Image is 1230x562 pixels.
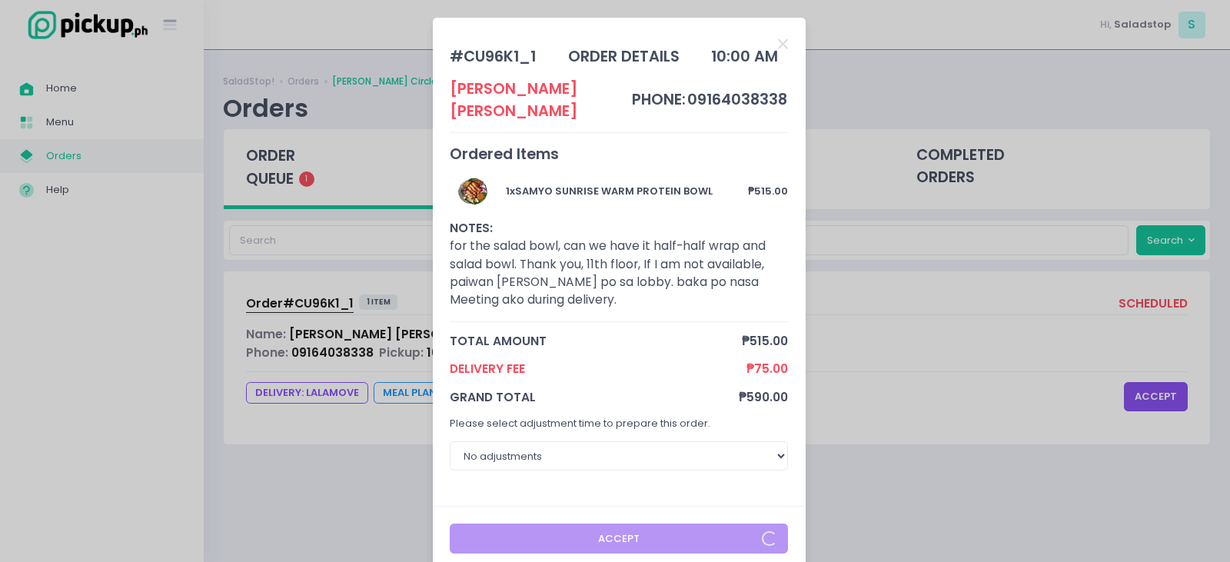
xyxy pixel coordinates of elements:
button: Close [778,35,788,51]
div: 10:00 AM [711,45,778,68]
span: ₱75.00 [746,360,788,377]
div: order details [568,45,680,68]
div: # CU96K1_1 [450,45,536,68]
button: Accept [450,524,788,553]
span: grand total [450,388,739,406]
p: Please select adjustment time to prepare this order. [450,416,788,431]
span: ₱590.00 [739,388,788,406]
span: ₱515.00 [742,332,788,350]
span: 09164038338 [687,89,787,110]
td: phone: [631,78,686,123]
div: Ordered Items [450,143,788,165]
div: [PERSON_NAME] [PERSON_NAME] [450,78,631,123]
span: Delivery Fee [450,360,746,377]
span: total amount [450,332,742,350]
